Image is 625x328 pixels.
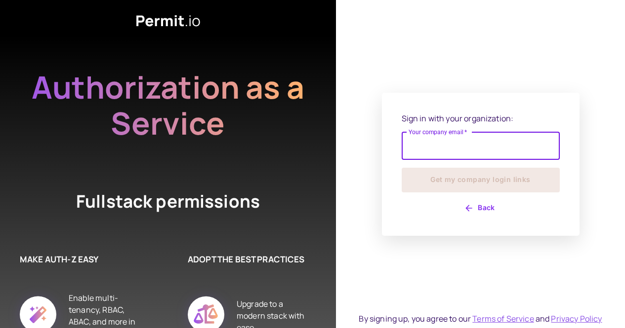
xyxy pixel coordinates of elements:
p: Sign in with your organization: [402,112,560,124]
a: Terms of Service [472,313,534,324]
h6: MAKE AUTH-Z EASY [20,253,138,266]
h4: Fullstack permissions [40,189,296,214]
label: Your company email [409,128,467,136]
button: Back [402,200,560,216]
h6: ADOPT THE BEST PRACTICES [188,253,306,266]
button: Get my company login links [402,168,560,192]
div: By signing up, you agree to our and [359,313,602,325]
a: Privacy Policy [551,313,602,324]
